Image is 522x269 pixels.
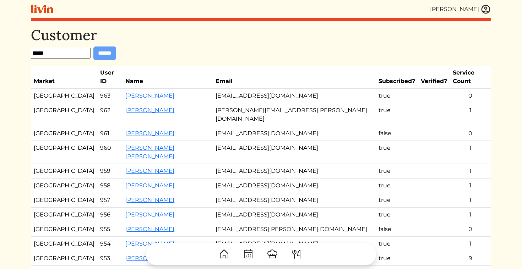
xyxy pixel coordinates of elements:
[97,66,123,89] th: User ID
[376,237,418,251] td: true
[376,179,418,193] td: true
[125,92,174,99] a: [PERSON_NAME]
[376,66,418,89] th: Subscribed?
[218,248,230,260] img: House-9bf13187bcbb5817f509fe5e7408150f90897510c4275e13d0d5fca38e0b5951.svg
[213,66,375,89] th: Email
[376,103,418,126] td: true
[450,141,491,164] td: 1
[376,193,418,208] td: true
[31,179,97,193] td: [GEOGRAPHIC_DATA]
[97,222,123,237] td: 955
[450,208,491,222] td: 1
[450,89,491,103] td: 0
[97,103,123,126] td: 962
[376,222,418,237] td: false
[376,89,418,103] td: true
[125,107,174,114] a: [PERSON_NAME]
[213,164,375,179] td: [EMAIL_ADDRESS][DOMAIN_NAME]
[213,126,375,141] td: [EMAIL_ADDRESS][DOMAIN_NAME]
[125,182,174,189] a: [PERSON_NAME]
[450,126,491,141] td: 0
[376,126,418,141] td: false
[31,208,97,222] td: [GEOGRAPHIC_DATA]
[213,237,375,251] td: [EMAIL_ADDRESS][DOMAIN_NAME]
[125,197,174,203] a: [PERSON_NAME]
[31,66,97,89] th: Market
[267,248,278,260] img: ChefHat-a374fb509e4f37eb0702ca99f5f64f3b6956810f32a249b33092029f8484b388.svg
[31,103,97,126] td: [GEOGRAPHIC_DATA]
[213,222,375,237] td: [EMAIL_ADDRESS][PERSON_NAME][DOMAIN_NAME]
[480,4,491,15] img: user_account-e6e16d2ec92f44fc35f99ef0dc9cddf60790bfa021a6ecb1c896eb5d2907b31c.svg
[450,222,491,237] td: 0
[418,66,450,89] th: Verified?
[31,126,97,141] td: [GEOGRAPHIC_DATA]
[97,193,123,208] td: 957
[450,237,491,251] td: 1
[97,179,123,193] td: 958
[125,144,174,160] a: [PERSON_NAME] [PERSON_NAME]
[243,248,254,260] img: CalendarDots-5bcf9d9080389f2a281d69619e1c85352834be518fbc73d9501aef674afc0d57.svg
[430,5,479,13] div: [PERSON_NAME]
[213,179,375,193] td: [EMAIL_ADDRESS][DOMAIN_NAME]
[125,211,174,218] a: [PERSON_NAME]
[97,141,123,164] td: 960
[450,103,491,126] td: 1
[291,248,302,260] img: ForkKnife-55491504ffdb50bab0c1e09e7649658475375261d09fd45db06cec23bce548bf.svg
[97,164,123,179] td: 959
[123,66,213,89] th: Name
[213,103,375,126] td: [PERSON_NAME][EMAIL_ADDRESS][PERSON_NAME][DOMAIN_NAME]
[213,141,375,164] td: [EMAIL_ADDRESS][DOMAIN_NAME]
[125,226,174,232] a: [PERSON_NAME]
[450,179,491,193] td: 1
[31,27,491,44] h1: Customer
[450,164,491,179] td: 1
[376,208,418,222] td: true
[125,168,174,174] a: [PERSON_NAME]
[31,222,97,237] td: [GEOGRAPHIC_DATA]
[450,193,491,208] td: 1
[376,141,418,164] td: true
[97,126,123,141] td: 961
[125,130,174,137] a: [PERSON_NAME]
[97,89,123,103] td: 963
[31,5,53,13] img: livin-logo-a0d97d1a881af30f6274990eb6222085a2533c92bbd1e4f22c21b4f0d0e3210c.svg
[213,208,375,222] td: [EMAIL_ADDRESS][DOMAIN_NAME]
[97,208,123,222] td: 956
[31,164,97,179] td: [GEOGRAPHIC_DATA]
[31,89,97,103] td: [GEOGRAPHIC_DATA]
[376,164,418,179] td: true
[31,237,97,251] td: [GEOGRAPHIC_DATA]
[31,141,97,164] td: [GEOGRAPHIC_DATA]
[31,193,97,208] td: [GEOGRAPHIC_DATA]
[213,89,375,103] td: [EMAIL_ADDRESS][DOMAIN_NAME]
[97,237,123,251] td: 954
[213,193,375,208] td: [EMAIL_ADDRESS][DOMAIN_NAME]
[450,66,491,89] th: Service Count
